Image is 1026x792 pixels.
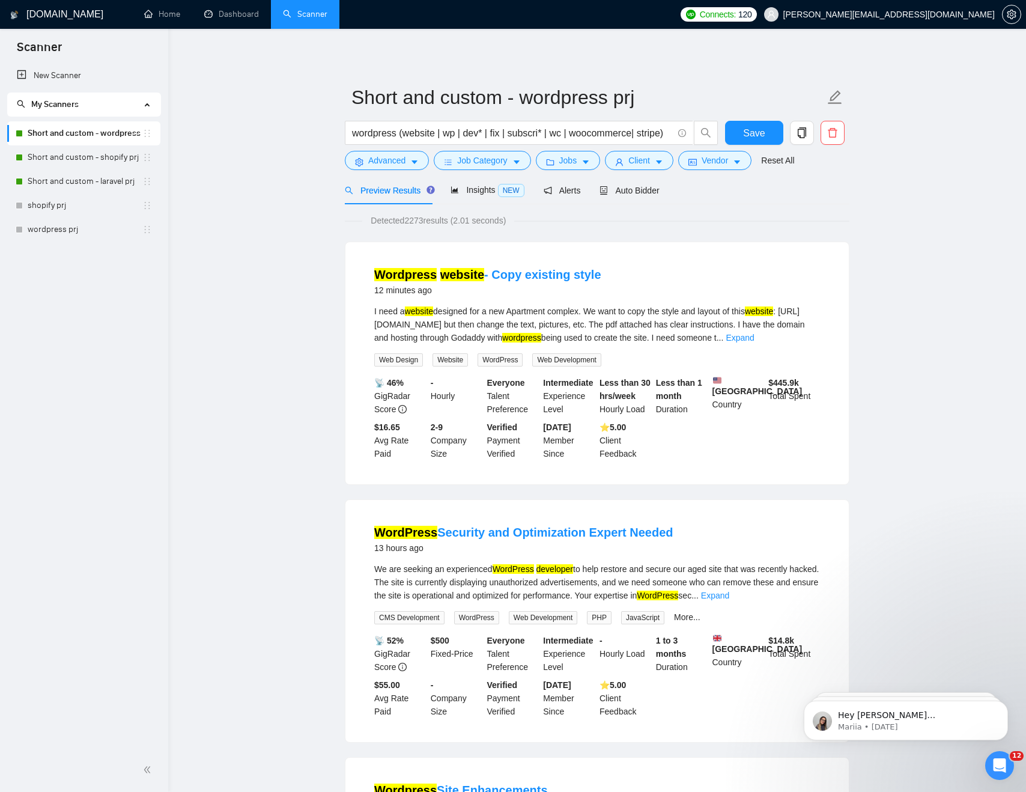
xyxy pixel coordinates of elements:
[543,680,571,690] b: [DATE]
[444,157,452,166] span: bars
[1003,10,1021,19] span: setting
[786,675,1026,760] iframe: Intercom notifications message
[712,376,803,396] b: [GEOGRAPHIC_DATA]
[374,305,820,344] div: I need a designed for a new Apartment complex. We want to copy the style and layout of this : [UR...
[485,421,541,460] div: Payment Verified
[28,169,142,193] a: Short and custom - laravel prj
[717,333,724,343] span: ...
[605,151,673,170] button: userClientcaret-down
[738,8,751,21] span: 120
[7,145,160,169] li: Short and custom - shopify prj
[352,126,673,141] input: Search Freelance Jobs...
[655,157,663,166] span: caret-down
[425,184,436,195] div: Tooltip anchor
[628,154,650,167] span: Client
[368,154,405,167] span: Advanced
[654,376,710,416] div: Duration
[485,376,541,416] div: Talent Preference
[434,151,530,170] button: barsJob Categorycaret-down
[142,129,152,138] span: holder
[1010,751,1024,761] span: 12
[543,378,593,388] b: Intermediate
[144,9,180,19] a: homeHome
[674,612,700,622] a: More...
[678,129,686,137] span: info-circle
[398,663,407,671] span: info-circle
[17,64,151,88] a: New Scanner
[142,153,152,162] span: holder
[700,8,736,21] span: Connects:
[710,376,766,416] div: Country
[431,422,443,432] b: 2-9
[431,680,434,690] b: -
[597,421,654,460] div: Client Feedback
[710,634,766,674] div: Country
[405,306,433,316] mark: website
[600,186,659,195] span: Auto Bidder
[581,157,590,166] span: caret-down
[656,636,687,659] b: 1 to 3 months
[615,157,624,166] span: user
[546,157,554,166] span: folder
[743,126,765,141] span: Save
[283,9,327,19] a: searchScanner
[691,591,699,600] span: ...
[431,378,434,388] b: -
[440,268,484,281] mark: website
[454,611,499,624] span: WordPress
[654,634,710,674] div: Duration
[10,5,19,25] img: logo
[478,353,523,367] span: WordPress
[428,376,485,416] div: Hourly
[374,268,437,281] mark: Wordpress
[7,38,71,64] span: Scanner
[821,121,845,145] button: delete
[28,121,142,145] a: Short and custom - wordpress prj
[398,405,407,413] span: info-circle
[487,636,525,645] b: Everyone
[726,333,754,343] a: Expand
[502,333,541,343] mark: wordpress
[745,306,773,316] mark: website
[428,421,485,460] div: Company Size
[597,634,654,674] div: Hourly Load
[541,678,597,718] div: Member Since
[28,193,142,218] a: shopify prj
[678,151,751,170] button: idcardVendorcaret-down
[541,376,597,416] div: Experience Level
[485,634,541,674] div: Talent Preference
[712,634,803,654] b: [GEOGRAPHIC_DATA]
[637,591,678,600] mark: WordPress
[587,611,612,624] span: PHP
[597,678,654,718] div: Client Feedback
[431,636,449,645] b: $ 500
[600,636,603,645] b: -
[600,378,651,401] b: Less than 30 hrs/week
[355,157,363,166] span: setting
[498,184,524,197] span: NEW
[433,353,468,367] span: Website
[656,378,702,401] b: Less than 1 month
[694,127,717,138] span: search
[7,193,160,218] li: shopify prj
[536,564,574,574] mark: developer
[597,376,654,416] div: Hourly Load
[374,283,601,297] div: 12 minutes ago
[28,145,142,169] a: Short and custom - shopify prj
[374,422,400,432] b: $16.65
[374,541,673,555] div: 13 hours ago
[142,201,152,210] span: holder
[374,526,437,539] mark: WordPress
[7,64,160,88] li: New Scanner
[374,636,404,645] b: 📡 52%
[541,634,597,674] div: Experience Level
[600,186,608,195] span: robot
[7,169,160,193] li: Short and custom - laravel prj
[362,214,514,227] span: Detected 2273 results (2.01 seconds)
[733,157,741,166] span: caret-down
[761,154,794,167] a: Reset All
[487,378,525,388] b: Everyone
[543,636,593,645] b: Intermediate
[372,421,428,460] div: Avg Rate Paid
